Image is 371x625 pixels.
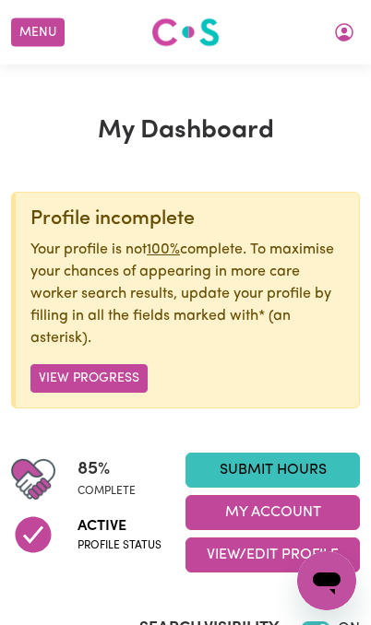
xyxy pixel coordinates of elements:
a: Submit Hours [185,453,360,488]
button: View/Edit Profile [185,537,360,572]
button: View Progress [30,364,148,393]
u: 100% [147,242,180,257]
div: Profile incomplete [30,207,344,231]
p: Your profile is not complete. To maximise your chances of appearing in more care worker search re... [30,239,344,349]
div: Profile completeness: 85% [78,457,150,501]
span: Profile status [78,537,162,554]
span: an asterisk [30,309,291,346]
a: Careseekers logo [151,11,220,53]
button: Menu [11,18,65,47]
span: 85 % [78,457,136,484]
button: My Account [185,495,360,530]
span: complete [78,483,136,500]
h1: My Dashboard [11,116,360,147]
iframe: Button to launch messaging window [297,551,356,610]
button: My Account [325,17,364,48]
img: Careseekers logo [151,16,220,49]
span: Active [78,515,162,537]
